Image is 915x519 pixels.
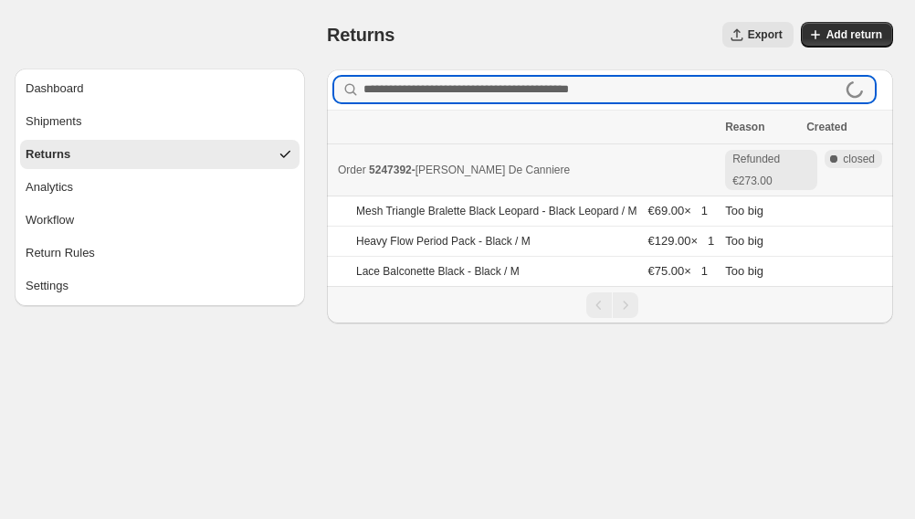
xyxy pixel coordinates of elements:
[20,206,300,235] button: Workflow
[356,264,520,279] p: Lace Balconette Black - Black / M
[732,152,810,188] div: Refunded
[338,161,714,179] div: -
[748,27,783,42] span: Export
[26,244,95,262] span: Return Rules
[356,204,637,218] p: Mesh Triangle Bralette Black Leopard - Black Leopard / M
[720,227,801,257] td: Too big
[20,140,300,169] button: Returns
[338,164,366,176] span: Order
[415,164,570,176] span: [PERSON_NAME] De Canniere
[20,238,300,268] button: Return Rules
[26,112,81,131] span: Shipments
[720,257,801,287] td: Too big
[648,204,708,217] span: €69.00 × 1
[327,25,394,45] span: Returns
[725,121,764,133] span: Reason
[356,234,531,249] p: Heavy Flow Period Pack - Black / M
[26,277,68,295] span: Settings
[732,174,772,188] span: €273.00
[801,22,893,48] button: Add return
[20,74,300,103] button: Dashboard
[369,164,412,176] span: 5247392
[20,173,300,202] button: Analytics
[720,196,801,227] td: Too big
[327,286,893,323] nav: Pagination
[26,145,70,164] span: Returns
[648,234,715,248] span: €129.00 × 1
[843,152,875,166] span: closed
[26,79,84,98] span: Dashboard
[26,211,74,229] span: Workflow
[806,121,847,133] span: Created
[20,271,300,301] button: Settings
[26,178,73,196] span: Analytics
[826,27,882,42] span: Add return
[648,264,708,278] span: €75.00 × 1
[722,22,794,48] button: Export
[20,107,300,136] button: Shipments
